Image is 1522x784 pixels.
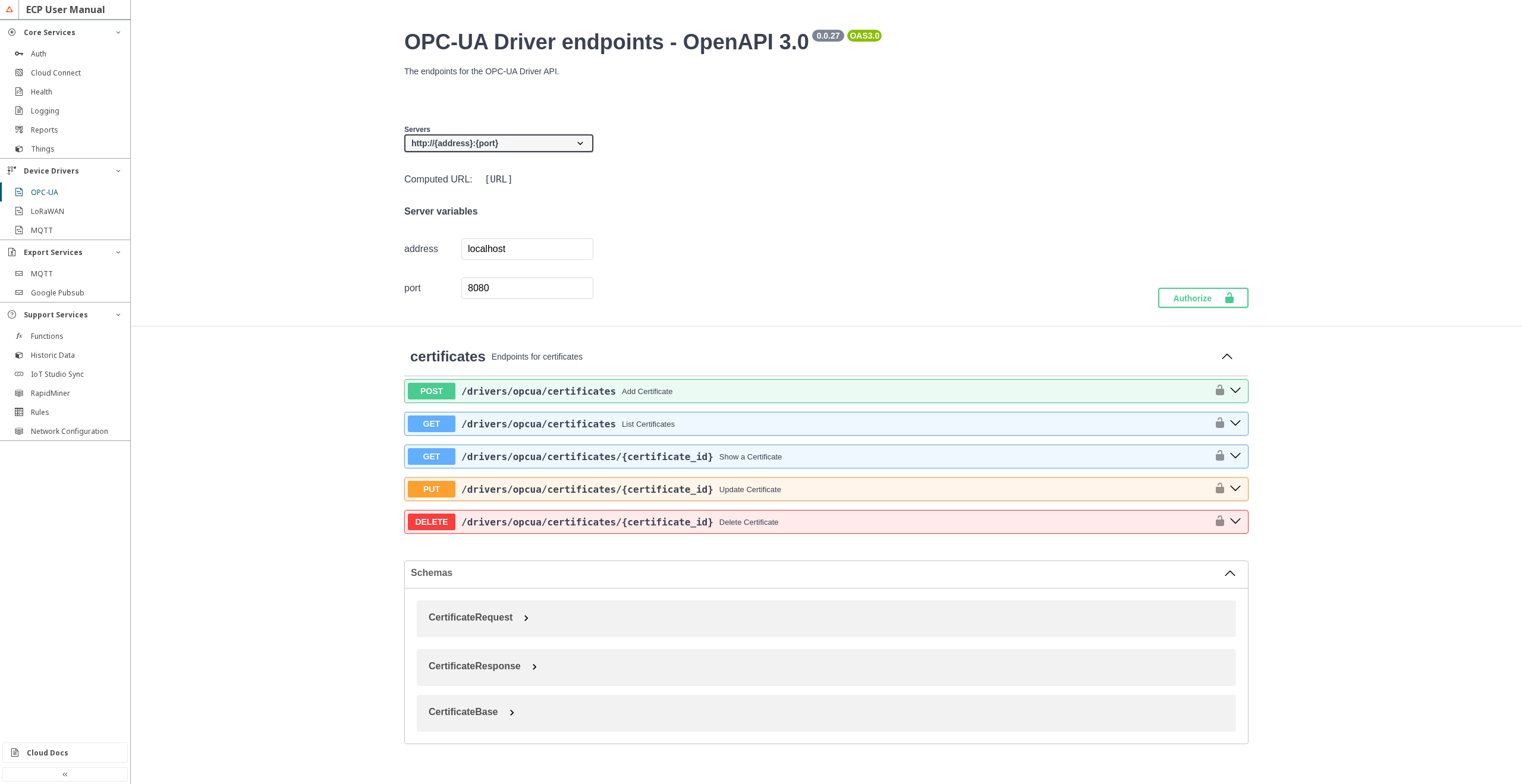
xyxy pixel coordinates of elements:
[1173,292,1224,304] span: Authorize
[1226,514,1245,530] button: delete ​/drivers​/opcua​/certificates​/{certificate_id}
[411,568,1224,578] span: Schemas
[423,655,1242,678] button: CertificateResponse
[482,171,515,187] code: [URL]
[423,701,1242,723] button: CertificateBase
[404,125,430,134] span: Servers
[408,514,455,530] span: DELETE
[461,418,616,430] a: /drivers/opcua/certificates
[461,386,616,397] a: /drivers/opcua/certificates
[622,420,675,429] div: List Certificates
[408,481,455,498] span: PUT
[1218,348,1237,366] button: Collapse operation
[1208,417,1226,431] button: authorization button unlocked
[719,452,782,461] div: Show a Certificate
[1208,482,1226,496] button: authorization button unlocked
[461,517,713,528] a: /drivers/opcua/certificates/{certificate_id}
[410,348,486,365] a: certificates
[404,277,461,300] td: port
[1226,481,1245,497] button: put ​/drivers​/opcua​/certificates​/{certificate_id}
[461,484,713,495] span: /drivers /opcua /certificates /{certificate_id}
[461,451,713,462] span: /drivers /opcua /certificates /{certificate_id}
[408,448,1208,465] button: GET/drivers/opcua/certificates/{certificate_id}Show a Certificate
[404,206,593,217] h4: Server variables
[404,67,1249,76] p: The endpoints for the OPC-UA Driver API.
[410,348,486,364] span: certificates
[408,448,455,465] span: GET
[408,383,1208,399] button: POST/drivers/opcua/certificatesAdd Certificate
[719,518,779,527] div: Delete Certificate
[429,707,498,717] span: CertificateBase
[461,484,713,495] a: /drivers/opcua/certificates/{certificate_id}
[404,30,1249,55] h2: OPC-UA Driver endpoints - OpenAPI 3.0
[429,612,512,622] span: CertificateRequest
[1208,384,1226,398] button: authorization button unlocked
[622,387,672,396] div: Add Certificate
[1226,416,1245,432] button: get ​/drivers​/opcua​/certificates
[1208,449,1226,464] button: authorization button unlocked
[1226,383,1245,399] button: post ​/drivers​/opcua​/certificates
[461,386,616,397] span: /drivers /opcua /certificates
[1226,449,1245,464] button: get ​/drivers​/opcua​/certificates​/{certificate_id}
[1208,515,1226,529] button: authorization button unlocked
[408,383,455,399] span: POST
[408,415,1208,432] button: GET/drivers/opcua/certificatesList Certificates
[404,238,461,260] td: address
[408,514,1208,530] button: DELETE/drivers/opcua/certificates/{certificate_id}Delete Certificate
[461,451,713,462] a: /drivers/opcua/certificates/{certificate_id}
[423,606,1242,629] button: CertificateRequest
[719,485,781,494] div: Update Certificate
[815,31,842,40] pre: 0.0.27
[411,567,1236,579] button: Schemas
[408,415,455,432] span: GET
[461,517,713,528] span: /drivers /opcua /certificates /{certificate_id}
[492,352,1212,361] p: Endpoints for certificates
[1158,288,1249,308] button: Authorize
[461,418,616,430] span: /drivers /opcua /certificates
[429,661,521,671] span: CertificateResponse
[404,171,593,187] div: Computed URL:
[850,31,879,40] pre: OAS 3.0
[408,481,1208,498] button: PUT/drivers/opcua/certificates/{certificate_id}Update Certificate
